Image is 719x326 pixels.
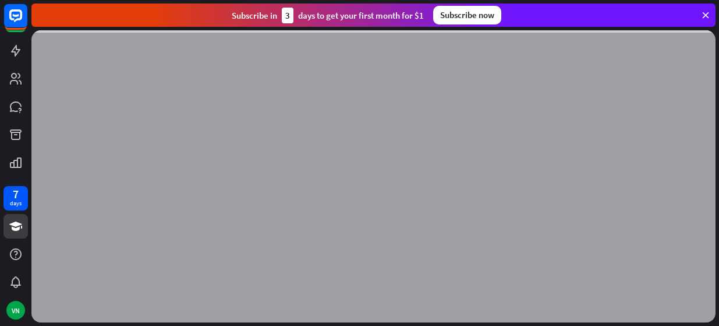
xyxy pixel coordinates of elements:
[282,8,293,23] div: 3
[6,301,25,320] div: VN
[13,189,19,199] div: 7
[232,8,424,23] div: Subscribe in days to get your first month for $1
[10,199,22,208] div: days
[3,186,28,211] a: 7 days
[433,6,501,24] div: Subscribe now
